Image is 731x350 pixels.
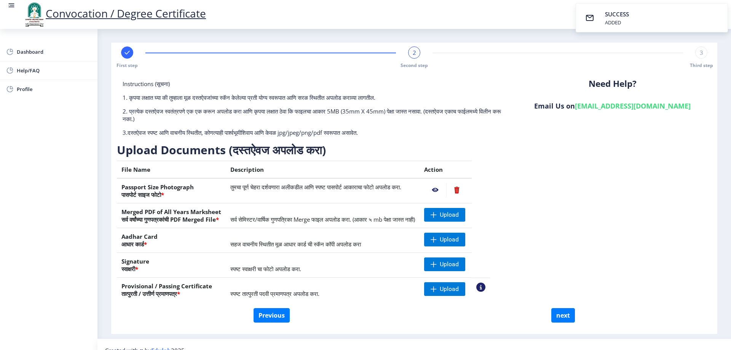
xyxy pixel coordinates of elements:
img: logo [23,2,46,27]
h3: Upload Documents (दस्तऐवज अपलोड करा) [117,142,490,158]
div: ADDED [605,19,630,26]
span: Profile [17,85,91,94]
p: 3.दस्तऐवज स्पष्ट आणि वाचनीय स्थितीत, कोणत्याही पार्श्वभूमीशिवाय आणि केवळ jpg/jpeg/png/pdf स्वरूपा... [123,129,508,136]
span: Upload [440,236,459,243]
button: Previous [254,308,290,323]
b: Need Help? [589,78,637,89]
th: Description [226,161,420,179]
p: 1. कृपया लक्षात घ्या की तुम्हाला मूळ दस्तऐवजांच्या स्कॅन केलेल्या प्रती योग्य स्वरूपात आणि सरळ स्... [123,94,508,101]
a: [EMAIL_ADDRESS][DOMAIN_NAME] [575,101,691,110]
span: 3 [700,49,703,56]
span: Dashboard [17,47,91,56]
span: SUCCESS [605,10,629,18]
span: Second step [401,62,428,69]
nb-action: Delete File [446,183,467,197]
th: Signature स्वाक्षरी [117,253,226,278]
span: Upload [440,285,459,293]
span: First step [117,62,138,69]
a: Convocation / Degree Certificate [23,6,206,21]
th: File Name [117,161,226,179]
span: Third step [690,62,713,69]
span: Instructions (सूचना) [123,80,170,88]
nb-action: View File [424,183,446,197]
span: सहज वाचनीय स्थितीत मूळ आधार कार्ड ची स्कॅन कॉपी अपलोड करा [230,240,361,248]
th: Provisional / Passing Certificate तात्पुरती / उत्तीर्ण प्रमाणपत्र [117,278,226,302]
span: 2 [413,49,416,56]
span: Upload [440,211,459,219]
th: Passport Size Photograph पासपोर्ट साइज फोटो [117,178,226,203]
td: तुमचा पूर्ण चेहरा दर्शवणारा अलीकडील आणि स्पष्ट पासपोर्ट आकाराचा फोटो अपलोड करा. [226,178,420,203]
h6: Email Us on [519,101,706,110]
span: स्पष्ट स्वाक्षरी चा फोटो अपलोड करा. [230,265,301,273]
p: 2. प्रत्येक दस्तऐवज स्वतंत्रपणे एक एक करून अपलोड करा आणि कृपया लक्षात ठेवा कि फाइलचा आकार 5MB (35... [123,107,508,123]
button: next [551,308,575,323]
nb-action: View Sample PDC [476,283,485,292]
th: Aadhar Card आधार कार्ड [117,228,226,253]
th: Merged PDF of All Years Marksheet सर्व वर्षांच्या गुणपत्रकांची PDF Merged File [117,203,226,228]
span: Help/FAQ [17,66,91,75]
span: Upload [440,261,459,268]
span: सर्व सेमिस्टर/वार्षिक गुणपत्रिका Merge फाइल अपलोड करा. (आकार ५ mb पेक्षा जास्त नाही) [230,216,415,223]
span: स्पष्ट तात्पुरती पदवी प्रमाणपत्र अपलोड करा. [230,290,319,297]
th: Action [420,161,472,179]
